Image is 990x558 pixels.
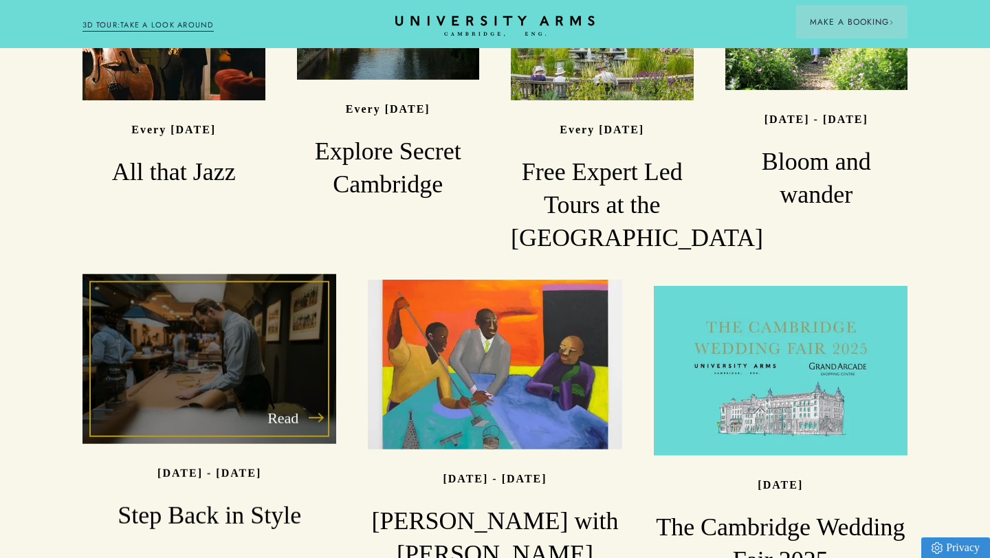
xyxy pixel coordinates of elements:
a: Privacy [921,537,990,558]
h3: Step Back in Style [82,500,336,533]
p: Every [DATE] [131,124,216,135]
p: [DATE] [758,479,803,491]
button: Make a BookingArrow icon [796,5,907,38]
p: Every [DATE] [346,103,430,115]
img: Privacy [932,542,943,554]
a: Home [395,16,595,37]
p: Every [DATE] [560,124,644,135]
h3: Bloom and wander [725,146,908,212]
h3: All that Jazz [82,156,265,189]
h3: Explore Secret Cambridge [297,135,480,201]
img: Arrow icon [889,20,894,25]
h3: Free Expert Led Tours at the [GEOGRAPHIC_DATA] [511,156,694,255]
span: Make a Booking [810,16,894,28]
p: [DATE] - [DATE] [764,113,868,125]
p: [DATE] - [DATE] [443,472,547,484]
a: Read image-7be44839b400e9dd94b2cafbada34606da4758ad-8368x5584-jpg [DATE] - [DATE] Step Back in Style [82,274,336,532]
p: [DATE] - [DATE] [157,467,261,478]
a: 3D TOUR:TAKE A LOOK AROUND [82,19,214,32]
